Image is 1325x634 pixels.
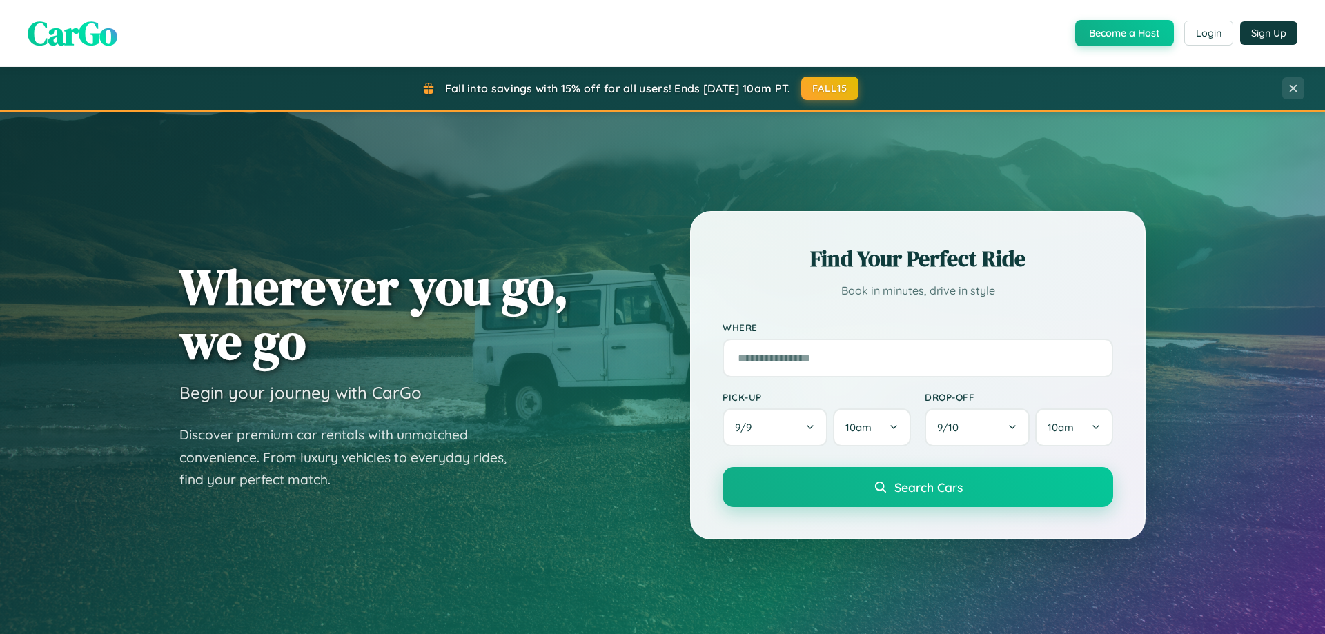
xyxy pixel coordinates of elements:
[937,421,965,434] span: 9 / 10
[1240,21,1297,45] button: Sign Up
[1184,21,1233,46] button: Login
[925,391,1113,403] label: Drop-off
[179,424,524,491] p: Discover premium car rentals with unmatched convenience. From luxury vehicles to everyday rides, ...
[28,10,117,56] span: CarGo
[723,391,911,403] label: Pick-up
[801,77,859,100] button: FALL15
[894,479,963,495] span: Search Cars
[723,321,1113,333] label: Where
[723,467,1113,507] button: Search Cars
[723,281,1113,301] p: Book in minutes, drive in style
[179,382,422,403] h3: Begin your journey with CarGo
[723,408,827,446] button: 9/9
[723,244,1113,274] h2: Find Your Perfect Ride
[833,408,911,446] button: 10am
[445,81,791,95] span: Fall into savings with 15% off for all users! Ends [DATE] 10am PT.
[925,408,1030,446] button: 9/10
[1075,20,1174,46] button: Become a Host
[179,259,569,368] h1: Wherever you go, we go
[845,421,872,434] span: 10am
[1048,421,1074,434] span: 10am
[735,421,758,434] span: 9 / 9
[1035,408,1113,446] button: 10am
